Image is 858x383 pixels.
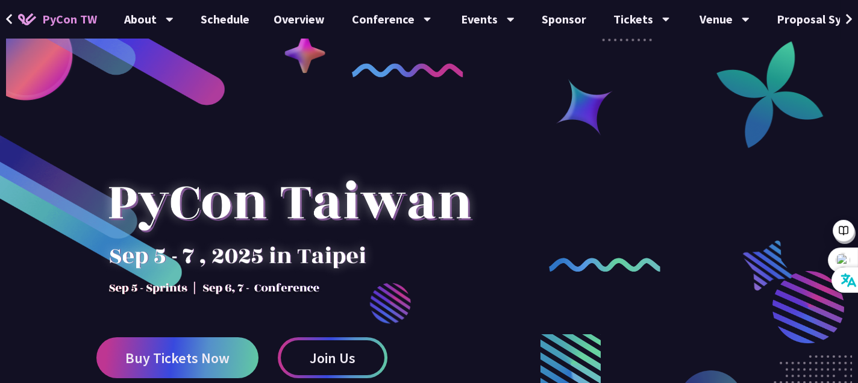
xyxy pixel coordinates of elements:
span: Buy Tickets Now [125,350,230,366]
a: Join Us [278,337,387,378]
span: PyCon TW [42,10,97,28]
img: curly-2.e802c9f.png [549,258,660,272]
a: PyCon TW [6,4,109,34]
img: Home icon of PyCon TW 2025 [18,13,36,25]
img: curly-1.ebdbada.png [352,63,463,77]
a: Buy Tickets Now [96,337,258,378]
span: Join Us [310,350,355,366]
